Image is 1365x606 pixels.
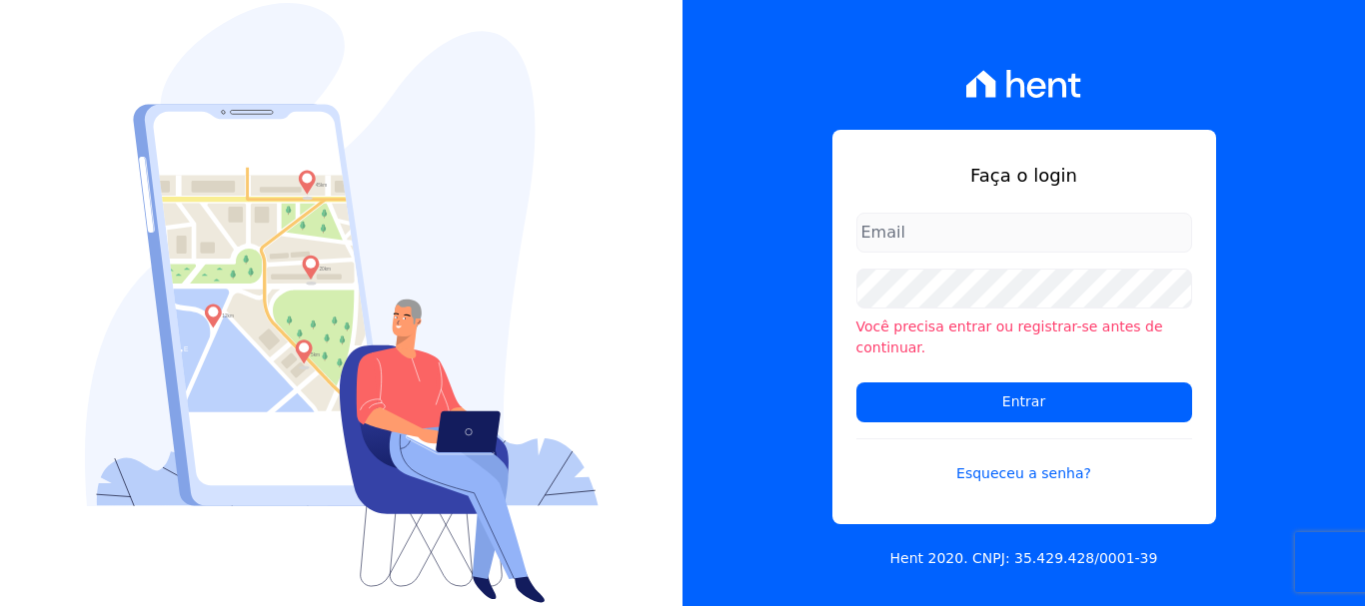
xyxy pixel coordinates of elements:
[856,162,1192,189] h1: Faça o login
[856,438,1192,484] a: Esqueceu a senha?
[856,382,1192,422] input: Entrar
[85,3,599,603] img: Login
[856,213,1192,253] input: Email
[856,316,1192,358] li: Você precisa entrar ou registrar-se antes de continuar.
[890,548,1158,569] p: Hent 2020. CNPJ: 35.429.428/0001-39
